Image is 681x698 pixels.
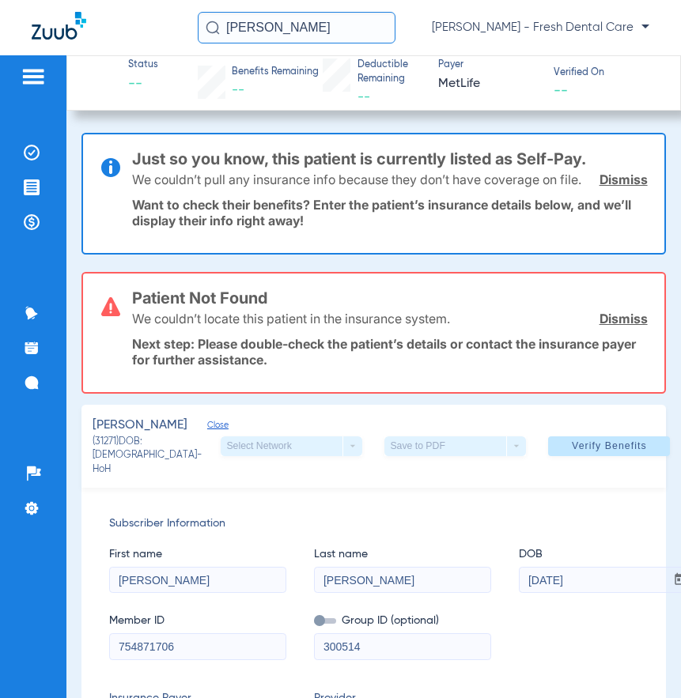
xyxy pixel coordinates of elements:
[132,172,581,187] p: We couldn’t pull any insurance info because they don’t have coverage on file.
[358,91,370,104] span: --
[32,12,86,40] img: Zuub Logo
[132,336,647,368] p: Next step: Please double-check the patient’s details or contact the insurance payer for further a...
[198,12,395,43] input: Search for patients
[132,311,450,326] p: We couldn’t locate this patient in the insurance system.
[232,84,244,96] span: --
[93,416,187,436] span: [PERSON_NAME]
[358,58,425,86] span: Deductible Remaining
[132,290,647,306] h3: Patient Not Found
[109,613,286,629] span: Member ID
[600,172,648,187] a: Dismiss
[93,436,221,477] span: (31271) DOB: [DEMOGRAPHIC_DATA] - HoH
[132,197,647,228] p: Want to check their benefits? Enter the patient’s insurance details below, and we’ll display thei...
[232,66,319,80] span: Benefits Remaining
[109,546,286,563] span: First name
[128,58,158,73] span: Status
[548,436,670,457] button: Verify Benefits
[206,21,220,35] img: Search Icon
[554,66,655,81] span: Verified On
[132,151,647,167] h3: Just so you know, this patient is currently listed as Self-Pay.
[101,158,120,177] img: info-icon
[438,74,539,94] span: MetLife
[314,613,491,629] span: Group ID (optional)
[109,515,637,532] span: Subscriber Information
[314,546,491,563] span: Last name
[572,440,647,452] span: Verify Benefits
[207,420,221,435] span: Close
[554,81,568,98] span: --
[21,67,46,86] img: hamburger-icon
[128,74,158,94] span: --
[438,58,539,73] span: Payer
[602,622,681,698] iframe: Chat Widget
[101,297,120,316] img: error-icon
[600,311,648,326] a: Dismiss
[432,20,649,36] span: [PERSON_NAME] - Fresh Dental Care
